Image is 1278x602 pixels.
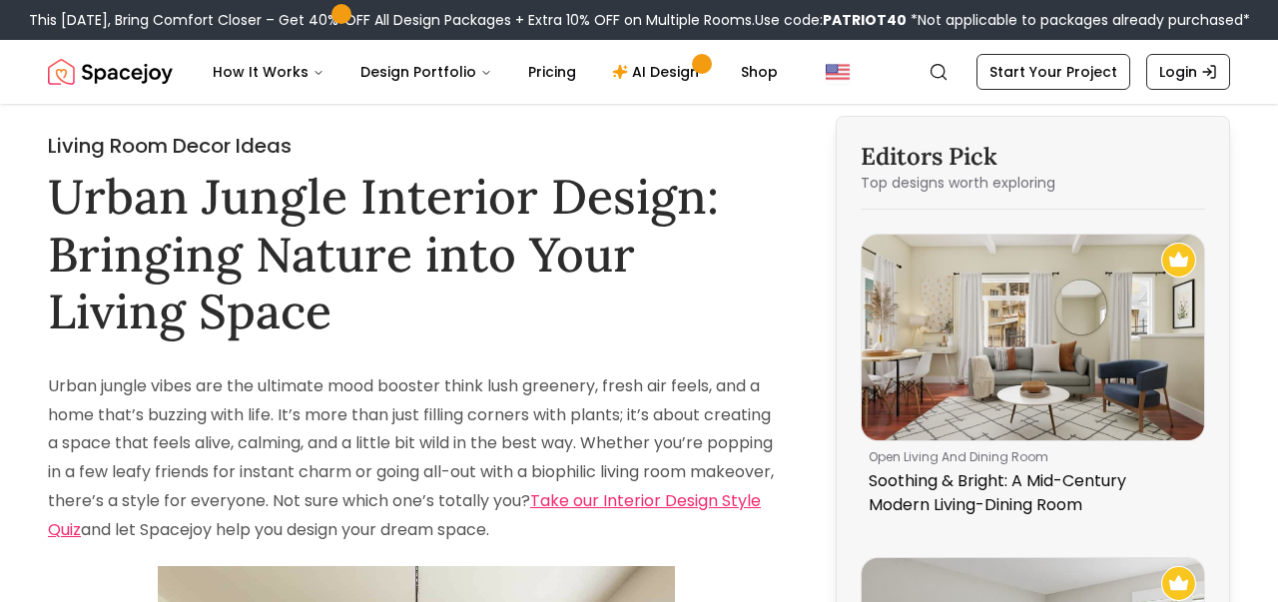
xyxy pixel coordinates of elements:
[861,141,1205,173] h3: Editors Pick
[48,132,784,160] h2: Living Room Decor Ideas
[48,52,173,92] img: Spacejoy Logo
[197,52,794,92] nav: Main
[826,60,850,84] img: United States
[48,52,173,92] a: Spacejoy
[48,168,784,340] h1: Urban Jungle Interior Design: Bringing Nature into Your Living Space
[861,173,1205,193] p: Top designs worth exploring
[1161,566,1196,601] img: Recommended Spacejoy Design - Colorful Accent Wall: A Transitional Home Office
[512,52,592,92] a: Pricing
[48,372,784,545] p: Urban jungle vibes are the ultimate mood booster think lush greenery, fresh air feels, and a home...
[869,449,1189,465] p: open living and dining room
[48,40,1230,104] nav: Global
[861,234,1205,525] a: Soothing & Bright: A Mid-Century Modern Living-Dining RoomRecommended Spacejoy Design - Soothing ...
[1161,243,1196,278] img: Recommended Spacejoy Design - Soothing & Bright: A Mid-Century Modern Living-Dining Room
[907,10,1250,30] span: *Not applicable to packages already purchased*
[862,235,1204,440] img: Soothing & Bright: A Mid-Century Modern Living-Dining Room
[344,52,508,92] button: Design Portfolio
[596,52,721,92] a: AI Design
[725,52,794,92] a: Shop
[48,489,761,541] a: Take our Interior Design Style Quiz
[755,10,907,30] span: Use code:
[976,54,1130,90] a: Start Your Project
[869,469,1189,517] p: Soothing & Bright: A Mid-Century Modern Living-Dining Room
[1146,54,1230,90] a: Login
[197,52,340,92] button: How It Works
[823,10,907,30] b: PATRIOT40
[29,10,1250,30] div: This [DATE], Bring Comfort Closer – Get 40% OFF All Design Packages + Extra 10% OFF on Multiple R...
